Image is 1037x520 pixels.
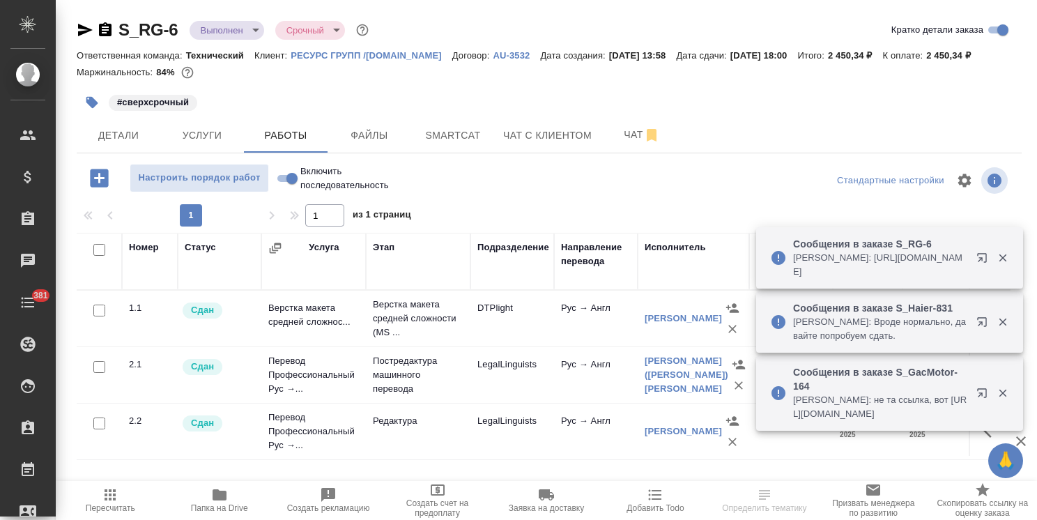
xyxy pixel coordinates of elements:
p: РЕСУРС ГРУПП /[DOMAIN_NAME] [291,50,452,61]
div: Направление перевода [561,240,631,268]
button: Настроить порядок работ [130,164,269,192]
span: Кратко детали заказа [891,23,983,37]
button: Удалить [722,319,743,339]
button: Назначить [722,411,743,431]
button: 316.80 RUB; [178,63,197,82]
p: Ответственная команда: [77,50,186,61]
p: [PERSON_NAME]: не та ссылка, вот [URL][DOMAIN_NAME] [793,393,967,421]
button: Закрыть [988,252,1017,264]
div: split button [834,170,948,192]
div: Менеджер проверил работу исполнителя, передает ее на следующий этап [181,358,254,376]
a: AU-3532 [493,49,540,61]
td: [PERSON_NAME] [749,407,833,456]
span: Работы [252,127,319,144]
p: Верстка макета средней сложности (MS ... [373,298,463,339]
p: Дата сдачи: [676,50,730,61]
p: 2 450,34 ₽ [828,50,883,61]
button: Скопировать ссылку [97,22,114,38]
div: 2.1 [129,358,171,372]
button: Назначить [722,298,743,319]
p: Итого: [797,50,827,61]
button: Выполнен [197,24,247,36]
div: Исполнитель [645,240,706,254]
div: 1.1 [129,301,171,315]
button: Открыть в новой вкладке [968,379,1001,413]
p: Дата создания: [540,50,608,61]
div: Менеджер проверил работу исполнителя, передает ее на следующий этап [181,301,254,320]
div: Выполнен [190,21,264,40]
span: Настроить порядок работ [137,170,261,186]
td: Рус → Англ [554,351,638,399]
button: Доп статусы указывают на важность/срочность заказа [353,21,371,39]
span: Пересчитать [86,503,135,513]
a: РЕСУРС ГРУПП /[DOMAIN_NAME] [291,49,452,61]
span: Определить тематику [722,503,806,513]
button: Добавить Todo [601,481,709,520]
button: Закрыть [988,387,1017,399]
p: Технический [186,50,254,61]
button: Создать рекламацию [274,481,383,520]
button: Удалить [728,375,749,396]
span: Smartcat [420,127,486,144]
p: [PERSON_NAME]: Вроде нормально, давайте попробуем сдать. [793,315,967,343]
td: [PERSON_NAME] [749,351,833,399]
button: Создать счет на предоплату [383,481,491,520]
td: DTPlight [470,294,554,343]
p: К оплате: [883,50,927,61]
p: #сверхсрочный [117,95,189,109]
span: Создать рекламацию [287,503,370,513]
button: Срочный [282,24,328,36]
p: AU-3532 [493,50,540,61]
button: Закрыть [988,316,1017,328]
span: Папка на Drive [191,503,248,513]
a: 381 [3,285,52,320]
div: Услуга [309,240,339,254]
button: Добавить работу [80,164,118,192]
td: [PERSON_NAME] [749,294,833,343]
a: [PERSON_NAME] [645,426,722,436]
p: Сообщения в заказе S_Haier-831 [793,301,967,315]
p: [DATE] 18:00 [730,50,798,61]
button: Скопировать ссылку для ЯМессенджера [77,22,93,38]
span: Детали [85,127,152,144]
div: Выполнен [275,21,345,40]
span: Включить последовательность [300,165,389,192]
button: Открыть в новой вкладке [968,308,1001,342]
div: Этап [373,240,394,254]
button: Добавить тэг [77,87,107,118]
button: Открыть в новой вкладке [968,244,1001,277]
span: Настроить таблицу [948,164,981,197]
span: Заявка на доставку [509,503,584,513]
a: S_RG-6 [118,20,178,39]
p: [PERSON_NAME]: [URL][DOMAIN_NAME] [793,251,967,279]
p: Сообщения в заказе S_GacMotor-164 [793,365,967,393]
span: Услуги [169,127,236,144]
span: сверхсрочный [107,95,199,107]
td: Рус → Англ [554,294,638,343]
button: Назначить [728,354,749,375]
p: Постредактура машинного перевода [373,354,463,396]
p: Маржинальность: [77,67,156,77]
p: Договор: [452,50,493,61]
td: LegalLinguists [470,407,554,456]
p: Редактура [373,414,463,428]
button: Удалить [722,431,743,452]
a: [PERSON_NAME] [645,313,722,323]
button: Папка на Drive [164,481,273,520]
td: Перевод Профессиональный Рус →... [261,404,366,459]
div: Статус [185,240,216,254]
div: Менеджер проверил работу исполнителя, передает ее на следующий этап [181,414,254,433]
td: LegalLinguists [470,351,554,399]
p: Сдан [191,360,214,374]
button: Заявка на доставку [492,481,601,520]
div: Номер [129,240,159,254]
td: Верстка макета средней сложнос... [261,294,366,343]
p: Сдан [191,416,214,430]
span: Чат [608,126,675,144]
span: Посмотреть информацию [981,167,1011,194]
p: [DATE] 13:58 [609,50,677,61]
button: Пересчитать [56,481,164,520]
span: Чат с клиентом [503,127,592,144]
span: Добавить Todo [627,503,684,513]
div: Подразделение [477,240,549,254]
